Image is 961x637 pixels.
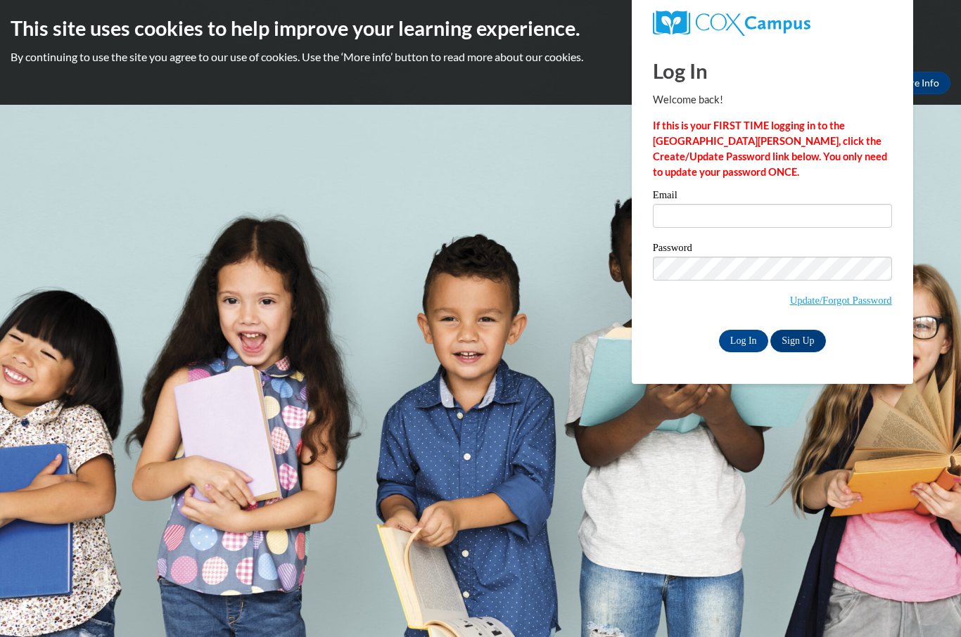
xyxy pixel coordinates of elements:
[653,243,892,257] label: Password
[653,11,892,36] a: COX Campus
[11,49,950,65] p: By continuing to use the site you agree to our use of cookies. Use the ‘More info’ button to read...
[653,11,810,36] img: COX Campus
[790,295,892,306] a: Update/Forgot Password
[653,120,887,178] strong: If this is your FIRST TIME logging in to the [GEOGRAPHIC_DATA][PERSON_NAME], click the Create/Upd...
[719,330,768,352] input: Log In
[11,14,950,42] h2: This site uses cookies to help improve your learning experience.
[653,190,892,204] label: Email
[653,92,892,108] p: Welcome back!
[905,581,950,626] iframe: Button to launch messaging window
[653,56,892,85] h1: Log In
[770,330,825,352] a: Sign Up
[884,72,950,94] a: More Info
